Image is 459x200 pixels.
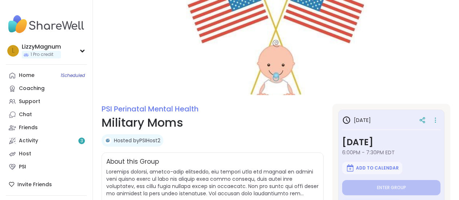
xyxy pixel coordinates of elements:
h2: About this Group [106,157,159,167]
a: Friends [6,121,87,134]
a: Home1Scheduled [6,69,87,82]
span: Loremips dolorsi, ametco-adip elitseddo, eiu tempori utla etd magnaal en admini veni quisno exerc... [106,168,319,197]
a: Activity3 [6,134,87,147]
span: 1 Pro credit [30,52,53,58]
div: Home [19,72,34,79]
a: Chat [6,108,87,121]
a: Host [6,147,87,160]
div: Invite Friends [6,178,87,191]
a: Hosted byPSIHost2 [114,137,160,144]
h1: Military Moms [102,114,324,131]
span: 6:00PM - 7:30PM EDT [342,149,440,156]
h3: [DATE] [342,136,440,149]
button: Enter group [342,180,440,195]
h3: [DATE] [342,116,371,125]
div: Host [19,150,31,158]
div: Activity [19,137,38,144]
div: Support [19,98,40,105]
div: Chat [19,111,32,118]
img: ShareWell Nav Logo [6,12,87,37]
span: L [12,46,15,56]
span: Enter group [377,185,406,191]
div: PSI [19,163,26,171]
a: PSI Perinatal Mental Health [102,104,198,114]
div: Friends [19,124,38,131]
img: ShareWell Logomark [346,164,355,172]
span: Add to Calendar [356,165,399,171]
span: 1 Scheduled [61,73,85,78]
a: Support [6,95,87,108]
div: Coaching [19,85,45,92]
a: PSI [6,160,87,174]
span: 3 [81,138,83,144]
div: LizzyMagnum [22,43,61,51]
button: Add to Calendar [342,162,402,174]
img: PSIHost2 [104,137,111,144]
a: Coaching [6,82,87,95]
